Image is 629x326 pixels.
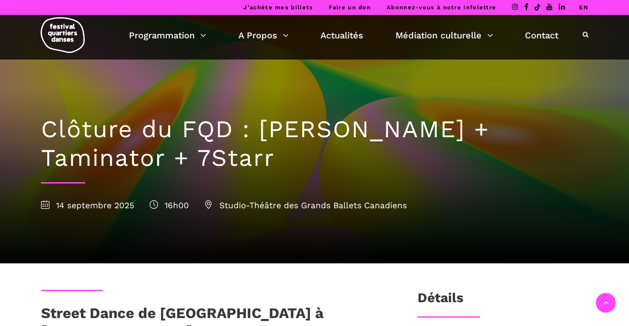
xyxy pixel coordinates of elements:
a: Médiation culturelle [395,28,493,43]
a: Faire un don [329,4,371,11]
span: 16h00 [150,200,189,210]
span: 14 septembre 2025 [41,200,134,210]
a: EN [579,4,588,11]
a: A Propos [238,28,289,43]
span: Studio-Théâtre des Grands Ballets Canadiens [204,200,407,210]
a: Actualités [320,28,363,43]
h1: Clôture du FQD : [PERSON_NAME] + Taminator + 7Starr [41,115,588,172]
a: Abonnez-vous à notre infolettre [387,4,496,11]
a: Programmation [129,28,206,43]
a: J’achète mes billets [243,4,313,11]
img: logo-fqd-med [41,17,85,53]
h3: Détails [418,290,463,312]
a: Contact [525,28,558,43]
